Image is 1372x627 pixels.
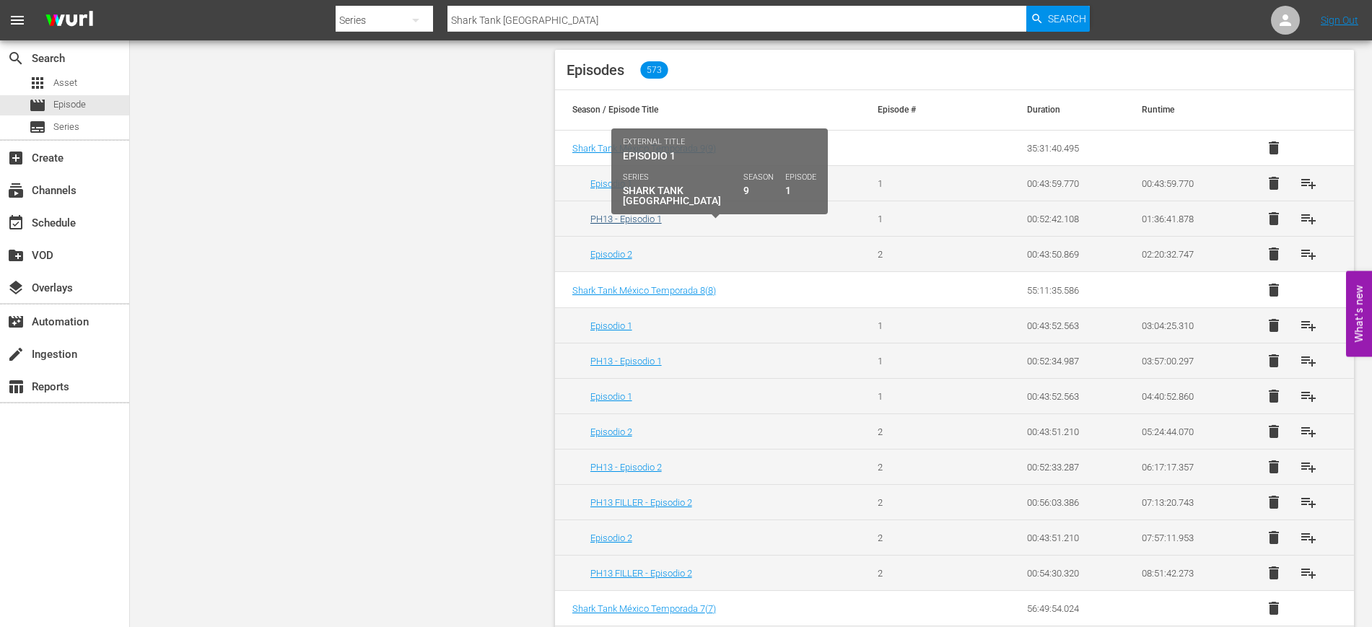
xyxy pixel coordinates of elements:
[35,4,104,38] img: ans4CAIJ8jUAAAAAAAAAAAAAAAAAAAAAAAAgQb4GAAAAAAAAAAAAAAAAAAAAAAAAJMjXAAAAAAAAAAAAAAAAAAAAAAAAgAT5G...
[1124,308,1239,343] td: 03:04:25.310
[1010,343,1124,379] td: 00:52:34.987
[1124,450,1239,485] td: 06:17:17.357
[1265,423,1283,440] span: delete
[1265,494,1283,511] span: delete
[1010,166,1124,201] td: 00:43:59.770
[7,182,25,199] span: Channels
[1291,520,1326,555] button: playlist_add
[1300,564,1317,582] span: playlist_add
[860,237,975,272] td: 2
[1010,485,1124,520] td: 00:56:03.386
[1124,379,1239,414] td: 04:40:52.860
[9,12,26,29] span: menu
[860,520,975,556] td: 2
[1265,600,1283,617] span: delete
[1265,245,1283,263] span: delete
[1265,281,1283,299] span: delete
[590,462,662,473] a: PH13 - Episodio 2
[1257,485,1291,519] button: delete
[1124,201,1239,237] td: 01:36:41.878
[1257,450,1291,484] button: delete
[590,391,632,402] a: Episodio 1
[860,166,975,201] td: 1
[1010,379,1124,414] td: 00:43:52.563
[53,120,79,134] span: Series
[1257,166,1291,201] button: delete
[1257,414,1291,449] button: delete
[590,178,632,189] a: Episodio 1
[1291,485,1326,519] button: playlist_add
[1257,591,1291,626] button: delete
[1124,485,1239,520] td: 07:13:20.743
[1291,237,1326,271] button: playlist_add
[1291,166,1326,201] button: playlist_add
[1257,201,1291,236] button: delete
[1124,343,1239,379] td: 03:57:00.297
[7,346,25,363] span: Ingestion
[555,90,861,131] th: Season / Episode Title
[1291,414,1326,449] button: playlist_add
[567,61,624,79] span: Episodes
[1010,131,1124,166] td: 35:31:40.495
[1257,520,1291,555] button: delete
[860,450,975,485] td: 2
[860,556,975,591] td: 2
[53,97,86,112] span: Episode
[1124,556,1239,591] td: 08:51:42.273
[860,379,975,414] td: 1
[590,214,662,224] a: PH13 - Episodio 1
[7,378,25,395] span: Reports
[1257,273,1291,307] button: delete
[7,214,25,232] span: Schedule
[1048,6,1086,32] span: Search
[1257,343,1291,378] button: delete
[1291,308,1326,343] button: playlist_add
[1010,520,1124,556] td: 00:43:51.210
[860,414,975,450] td: 2
[1010,201,1124,237] td: 00:52:42.108
[1300,245,1317,263] span: playlist_add
[7,149,25,167] span: Create
[1265,564,1283,582] span: delete
[860,485,975,520] td: 2
[1124,90,1239,131] th: Runtime
[590,249,632,260] a: Episodio 2
[1124,414,1239,450] td: 05:24:44.070
[860,201,975,237] td: 1
[1010,414,1124,450] td: 00:43:51.210
[1300,210,1317,227] span: playlist_add
[572,143,716,154] span: Shark Tank México Temporada 9 ( 9 )
[590,568,692,579] a: PH13 FILLER - Episodio 2
[53,76,77,90] span: Asset
[1257,308,1291,343] button: delete
[1124,520,1239,556] td: 07:57:11.953
[1265,175,1283,192] span: delete
[7,50,25,67] span: Search
[1257,379,1291,413] button: delete
[860,90,975,131] th: Episode #
[1265,352,1283,369] span: delete
[590,320,632,331] a: Episodio 1
[1291,556,1326,590] button: playlist_add
[640,61,668,79] span: 573
[1300,352,1317,369] span: playlist_add
[1321,14,1358,26] a: Sign Out
[1010,591,1124,626] td: 56:49:54.024
[1300,529,1317,546] span: playlist_add
[572,285,716,296] a: Shark Tank México Temporada 8(8)
[1265,529,1283,546] span: delete
[1265,387,1283,405] span: delete
[590,426,632,437] a: Episodio 2
[1257,131,1291,165] button: delete
[1010,556,1124,591] td: 00:54:30.320
[7,313,25,330] span: Automation
[1124,237,1239,272] td: 02:20:32.747
[1346,271,1372,356] button: Open Feedback Widget
[1265,139,1283,157] span: delete
[1300,175,1317,192] span: playlist_add
[7,279,25,297] span: Overlays
[572,603,716,614] a: Shark Tank México Temporada 7(7)
[1257,556,1291,590] button: delete
[1300,423,1317,440] span: playlist_add
[590,532,632,543] a: Episodio 2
